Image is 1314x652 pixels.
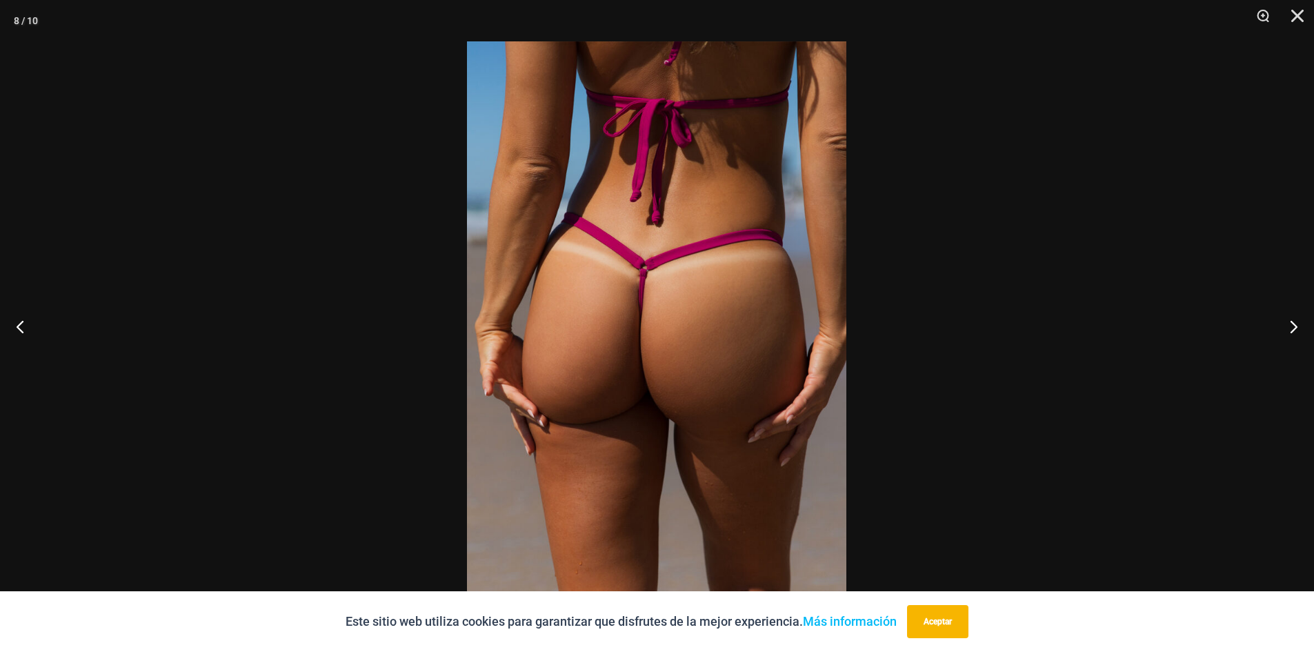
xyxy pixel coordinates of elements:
[14,15,38,26] font: 8 / 10
[467,41,846,611] img: Cuerda floja rosa 319 4212 Micro 02
[907,605,968,638] button: Aceptar
[346,614,803,629] font: Este sitio web utiliza cookies para garantizar que disfrutes de la mejor experiencia.
[924,617,952,626] font: Aceptar
[1262,292,1314,361] button: Próximo
[803,614,897,629] a: Más información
